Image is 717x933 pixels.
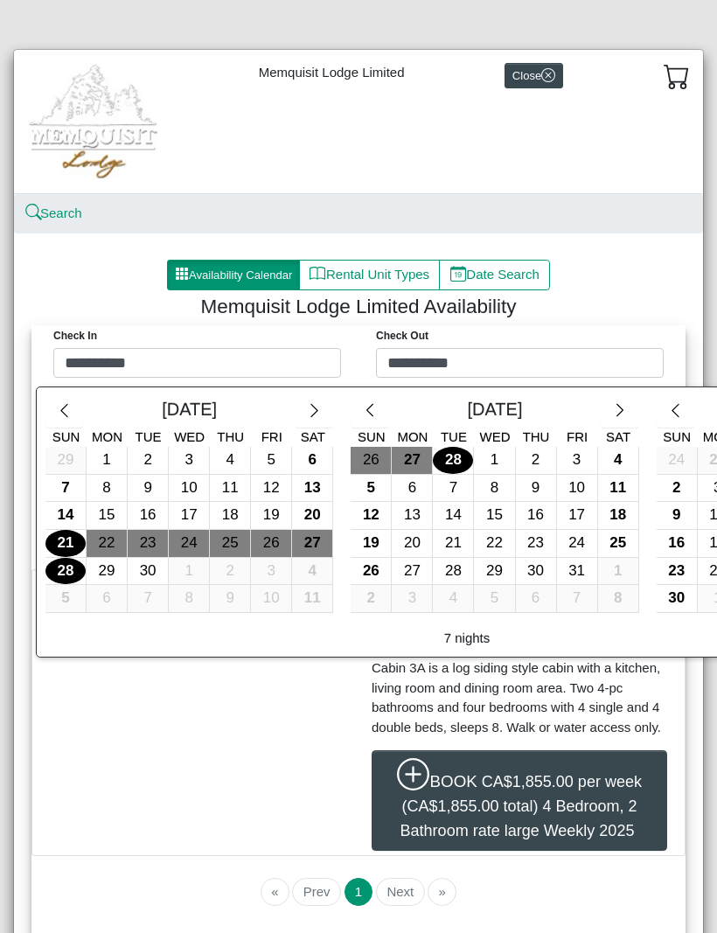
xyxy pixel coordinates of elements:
[389,396,602,428] div: [DATE]
[657,502,697,529] div: 9
[351,475,392,503] button: 5
[292,530,332,557] div: 27
[87,502,127,529] div: 15
[169,558,209,585] div: 1
[217,429,244,444] span: Thu
[598,475,638,502] div: 11
[45,447,86,474] div: 29
[567,429,588,444] span: Fri
[292,558,332,585] div: 4
[601,396,638,428] button: chevron right
[474,502,515,530] button: 15
[444,630,491,646] h6: 7 nights
[92,429,122,444] span: Mon
[351,558,392,586] button: 26
[474,585,515,613] button: 5
[136,429,162,444] span: Tue
[45,502,87,530] button: 14
[251,558,292,586] button: 3
[479,429,510,444] span: Wed
[251,530,292,558] button: 26
[128,502,168,529] div: 16
[392,585,433,613] button: 3
[128,585,168,612] div: 7
[657,447,698,475] button: 24
[474,585,514,612] div: 5
[56,402,73,419] svg: chevron left
[210,558,250,585] div: 2
[557,530,598,558] button: 24
[557,502,598,530] button: 17
[87,475,127,502] div: 8
[210,502,251,530] button: 18
[362,402,379,419] svg: chevron left
[45,558,87,586] button: 28
[87,447,127,474] div: 1
[210,585,250,612] div: 9
[128,502,169,530] button: 16
[474,447,514,474] div: 1
[169,585,209,612] div: 8
[657,585,698,613] button: 30
[169,530,209,557] div: 24
[169,585,210,613] button: 8
[516,585,556,612] div: 6
[87,585,127,612] div: 6
[392,475,432,502] div: 6
[392,558,432,585] div: 27
[433,530,474,558] button: 21
[251,585,292,613] button: 10
[45,475,86,502] div: 7
[351,530,392,558] button: 19
[87,558,128,586] button: 29
[169,447,210,475] button: 3
[251,475,291,502] div: 12
[292,502,332,529] div: 20
[128,447,169,475] button: 2
[657,585,697,612] div: 30
[657,475,698,503] button: 2
[392,558,433,586] button: 27
[657,558,698,586] button: 23
[87,502,128,530] button: 15
[433,585,473,612] div: 4
[292,530,333,558] button: 27
[306,402,323,419] svg: chevron right
[292,447,333,475] button: 6
[251,502,292,530] button: 19
[292,502,333,530] button: 20
[392,502,433,530] button: 13
[433,502,473,529] div: 14
[557,447,597,474] div: 3
[351,447,392,475] button: 26
[557,475,598,503] button: 10
[174,429,205,444] span: Wed
[433,530,473,557] div: 21
[169,558,210,586] button: 1
[557,447,598,475] button: 3
[169,475,209,502] div: 10
[557,475,597,502] div: 10
[87,475,128,503] button: 8
[210,530,251,558] button: 25
[557,502,597,529] div: 17
[128,558,168,585] div: 30
[210,447,251,475] button: 4
[598,502,639,530] button: 18
[392,530,432,557] div: 20
[598,585,638,612] div: 8
[45,475,87,503] button: 7
[433,475,473,502] div: 7
[433,558,473,585] div: 28
[52,429,80,444] span: Sun
[210,585,251,613] button: 9
[351,585,391,612] div: 2
[392,530,433,558] button: 20
[598,502,638,529] div: 18
[606,429,630,444] span: Sat
[516,502,557,530] button: 16
[351,558,391,585] div: 26
[128,558,169,586] button: 30
[474,502,514,529] div: 15
[657,558,697,585] div: 23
